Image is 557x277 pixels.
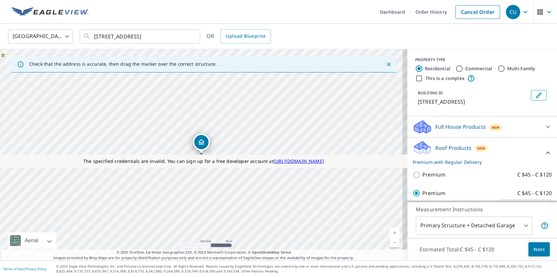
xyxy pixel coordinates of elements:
[506,5,520,19] div: CU
[193,134,210,154] div: Dropped pin, building 1, Residential property, 6100 BROADWAY BURNABY BC V5B2Y2
[94,27,187,46] input: Search by address or latitude-longitude
[422,189,445,197] p: Premium
[25,267,47,271] a: Privacy Policy
[477,146,485,151] span: New
[416,217,532,235] div: Primary Structure + Detached Garage
[116,250,291,255] span: © 2025 TomTom, Earthstar Geographics SIO, © 2025 Microsoft Corporation, ©
[413,140,552,165] div: Roof ProductsNewPremium with Regular Delivery
[221,29,271,44] a: Upload Blueprint
[422,171,445,179] p: Premium
[12,7,88,17] img: EV Logo
[465,65,492,72] label: Commercial
[435,144,471,152] p: Roof Products
[418,90,443,96] p: BUILDING ID
[426,75,465,82] label: This is a complex
[528,242,550,257] button: Next
[534,245,545,254] span: Next
[3,267,23,271] a: Terms of Use
[274,158,324,164] a: [URL][DOMAIN_NAME]
[541,222,549,230] span: Your report will include the primary structure and a detached garage if one exists.
[280,250,291,255] a: Terms
[385,60,393,69] button: Close
[56,264,554,274] p: © 2025 Eagle View Technologies, Inc. and Pictometry International Corp. All Rights Reserved. Repo...
[415,57,549,63] div: PROPERTY TYPE
[390,238,400,247] a: Current Level 17, Zoom Out
[8,27,73,46] div: [GEOGRAPHIC_DATA]
[416,205,549,213] p: Measurement Instructions
[207,29,271,44] div: OR
[517,189,552,197] p: C $45 - C $120
[413,119,552,135] div: Full House ProductsNew
[23,232,40,249] div: Aerial
[531,90,547,100] button: Edit building 1
[425,65,450,72] label: Residential
[3,267,47,271] p: |
[414,242,500,257] p: Estimated Total: C $45 - C $120
[8,232,56,249] div: Aerial
[492,125,500,130] span: New
[435,123,486,131] p: Full House Products
[455,5,500,19] a: Cancel Order
[507,65,536,72] label: Multi-Family
[501,196,552,215] div: Regular C $0
[413,159,544,165] p: Premium with Regular Delivery
[418,98,528,106] p: [STREET_ADDRESS]
[29,61,217,67] p: Check that the address is accurate, then drag the marker over the correct structure.
[517,171,552,179] p: C $45 - C $120
[226,32,265,40] span: Upload Blueprint
[252,250,279,255] a: OpenStreetMap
